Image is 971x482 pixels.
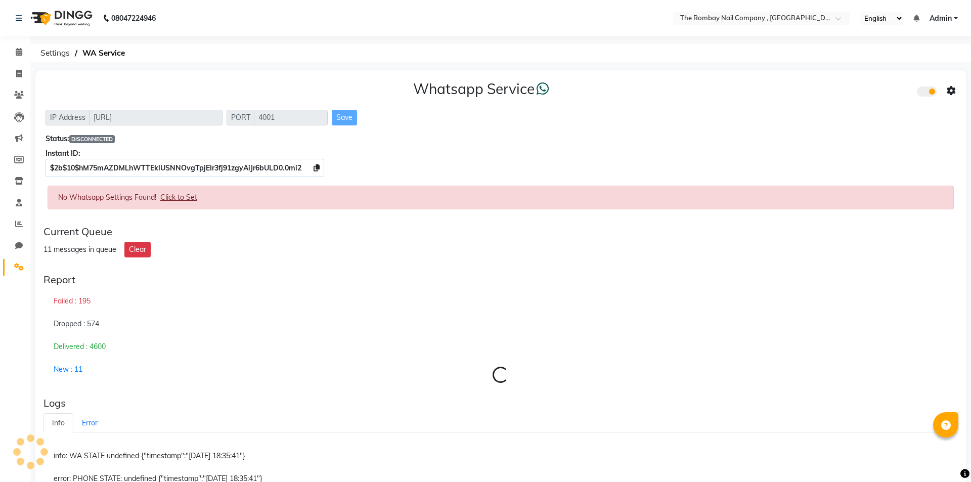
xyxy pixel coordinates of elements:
[43,290,958,313] div: Failed : 195
[77,44,130,62] span: WA Service
[160,193,197,202] span: Click to Set
[43,358,958,381] div: New : 11
[43,226,958,238] div: Current Queue
[35,44,75,62] span: Settings
[69,135,115,143] span: DISCONNECTED
[89,110,223,125] input: Sizing example input
[930,13,952,24] span: Admin
[111,4,156,32] b: 08047224946
[413,80,549,98] h3: Whatsapp Service
[46,110,90,125] span: IP Address
[50,163,301,172] span: $2b$10$hM75mAZDMLhWTTEklUSNNOvgTpjEIr3fj91zgyAiJr6bULD0.0mi2
[26,4,95,32] img: logo
[46,134,956,144] div: Status:
[58,193,156,202] span: No Whatsapp Settings Found!
[43,335,958,359] div: Delivered : 4600
[43,445,958,468] div: info: WA STATE undefined {"timestamp":"[DATE] 18:35:41"}
[43,244,116,255] div: 11 messages in queue
[46,148,956,159] div: Instant ID:
[227,110,255,125] span: PORT
[254,110,328,125] input: Sizing example input
[43,313,958,336] div: Dropped : 574
[43,274,958,286] div: Report
[43,397,958,409] div: Logs
[73,413,106,433] a: Error
[124,242,151,257] button: Clear
[43,413,73,433] a: Info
